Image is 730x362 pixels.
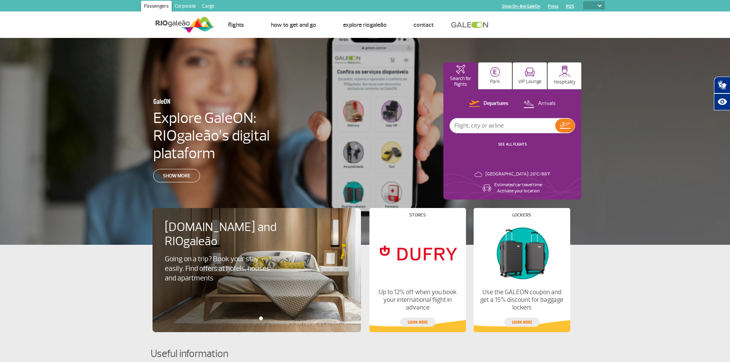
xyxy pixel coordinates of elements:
[450,118,555,133] input: Flight, city or airline
[496,141,529,147] button: SEE ALL FLIGHTS
[165,254,274,283] p: Going on a trip? Book your stay easily. Find offers at hotels, houses and apartments
[490,79,500,85] p: Park
[486,171,550,177] p: [GEOGRAPHIC_DATA]: 20°C/68°F
[502,4,540,9] a: Shop On-line GaleOn
[151,347,580,361] h4: Useful information
[376,223,459,282] img: Stores
[518,79,541,85] p: VIP Lounge
[538,100,556,107] p: Arrivals
[714,77,730,110] div: Plugin de acessibilidade da Hand Talk.
[153,109,319,162] h4: Explore GaleON: RIOgaleão’s digital plataform
[443,62,477,89] button: Search for flights
[525,67,535,77] img: vipRoom.svg
[141,1,172,13] a: Passengers
[480,288,563,311] p: Use the GALEON coupon and get a 15% discount for baggage lockers
[494,182,543,194] p: Estimated car travel time: Activate your location
[559,66,571,77] img: hospitality.svg
[413,21,434,29] a: Contact
[521,99,558,109] button: Arrivals
[512,213,531,217] h4: Lockers
[714,93,730,110] button: Abrir recursos assistivos.
[548,4,558,9] a: Press
[199,1,217,13] a: Cargo
[478,62,512,89] button: Park
[376,288,459,311] p: Up to 12% off when you book your international flight in advance
[513,62,547,89] button: VIP Lounge
[343,21,387,29] a: Explore RIOgaleão
[456,65,465,74] img: airplaneHomeActive.svg
[228,21,244,29] a: Flights
[498,142,527,147] a: SEE ALL FLIGHTS
[714,77,730,93] button: Abrir tradutor de língua de sinais.
[271,21,316,29] a: How to get and go
[409,213,426,217] h4: Stores
[480,223,563,282] img: Lockers
[554,79,576,85] p: Hospitality
[490,67,500,77] img: carParkingHome.svg
[548,62,582,89] button: Hospitality
[165,220,349,283] a: [DOMAIN_NAME] and RIOgaleãoGoing on a trip? Book your stay easily. Find offers at hotels, houses ...
[172,1,199,13] a: Corporate
[153,169,200,182] a: Show more
[467,99,511,109] button: Departures
[566,4,574,9] a: RQS
[504,318,540,327] a: Learn more
[400,318,435,327] a: Learn more
[447,76,474,87] p: Search for flights
[165,220,287,249] h4: [DOMAIN_NAME] and RIOgaleão
[153,93,281,109] h3: GaleON
[484,100,509,107] p: Departures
